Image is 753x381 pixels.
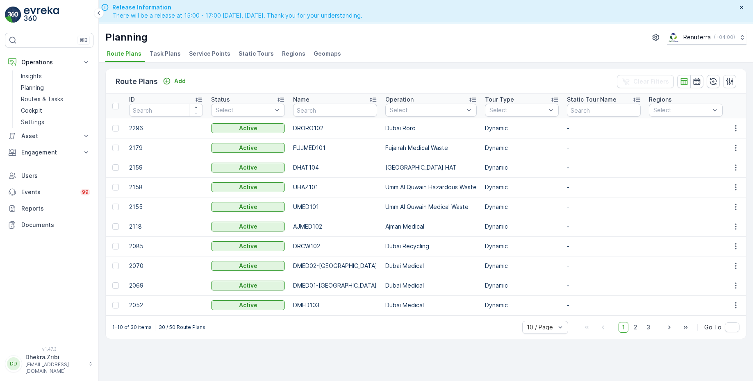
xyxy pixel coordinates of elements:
[125,256,207,276] td: 2070
[567,262,641,270] p: -
[125,197,207,217] td: 2155
[125,177,207,197] td: 2158
[18,82,93,93] a: Planning
[5,168,93,184] a: Users
[189,50,230,58] span: Service Points
[5,200,93,217] a: Reports
[125,276,207,295] td: 2069
[617,75,674,88] button: Clear Filters
[211,222,285,231] button: Active
[390,106,464,114] p: Select
[239,183,257,191] p: Active
[82,189,89,195] p: 99
[289,295,381,315] td: DMED103
[481,118,563,138] td: Dynamic
[289,177,381,197] td: UHAZ101
[239,163,257,172] p: Active
[567,203,641,211] p: -
[211,182,285,192] button: Active
[289,118,381,138] td: DRORO102
[485,95,514,104] p: Tour Type
[239,281,257,290] p: Active
[21,118,44,126] p: Settings
[25,361,84,374] p: [EMAIL_ADDRESS][DOMAIN_NAME]
[211,300,285,310] button: Active
[385,95,414,104] p: Operation
[21,172,90,180] p: Users
[289,256,381,276] td: DMED02-[GEOGRAPHIC_DATA]
[125,217,207,236] td: 2118
[293,104,377,117] input: Search
[159,324,205,331] p: 30 / 50 Route Plans
[239,301,257,309] p: Active
[125,118,207,138] td: 2296
[5,217,93,233] a: Documents
[21,204,90,213] p: Reports
[5,54,93,70] button: Operations
[381,236,481,256] td: Dubai Recycling
[567,163,641,172] p: -
[282,50,305,58] span: Regions
[211,241,285,251] button: Active
[112,184,119,190] div: Toggle Row Selected
[80,37,88,43] p: ⌘B
[129,95,135,104] p: ID
[381,177,481,197] td: Umm Al Quwain Hazardous Waste
[211,123,285,133] button: Active
[567,95,617,104] p: Static Tour Name
[125,295,207,315] td: 2052
[239,50,274,58] span: Static Tours
[289,158,381,177] td: DHAT104
[211,281,285,290] button: Active
[481,236,563,256] td: Dynamic
[481,177,563,197] td: Dynamic
[239,203,257,211] p: Active
[381,276,481,295] td: Dubai Medical
[381,158,481,177] td: [GEOGRAPHIC_DATA] HAT
[211,143,285,153] button: Active
[630,322,641,333] span: 2
[25,353,84,361] p: Dhekra.Zribi
[125,236,207,256] td: 2085
[112,11,362,20] span: There will be a release at 15:00 - 17:00 [DATE], [DATE]. Thank you for your understanding.
[112,3,362,11] span: Release Information
[112,302,119,308] div: Toggle Row Selected
[714,34,735,41] p: ( +04:00 )
[174,77,186,85] p: Add
[567,242,641,250] p: -
[633,77,669,86] p: Clear Filters
[293,95,309,104] p: Name
[150,50,181,58] span: Task Plans
[125,158,207,177] td: 2159
[18,70,93,82] a: Insights
[481,197,563,217] td: Dynamic
[289,138,381,158] td: FUJMED101
[239,124,257,132] p: Active
[112,125,119,132] div: Toggle Row Selected
[381,118,481,138] td: Dubai Roro
[567,301,641,309] p: -
[239,242,257,250] p: Active
[289,276,381,295] td: DMED01-[GEOGRAPHIC_DATA]
[112,223,119,230] div: Toggle Row Selected
[211,261,285,271] button: Active
[211,163,285,172] button: Active
[112,324,152,331] p: 1-10 of 30 items
[619,322,628,333] span: 1
[112,243,119,249] div: Toggle Row Selected
[381,295,481,315] td: Dubai Medical
[5,353,93,374] button: DDDhekra.Zribi[EMAIL_ADDRESS][DOMAIN_NAME]
[567,183,641,191] p: -
[24,7,59,23] img: logo_light-DOdMpM7g.png
[21,188,75,196] p: Events
[567,222,641,231] p: -
[643,322,654,333] span: 3
[21,72,42,80] p: Insights
[481,276,563,295] td: Dynamic
[112,164,119,171] div: Toggle Row Selected
[481,295,563,315] td: Dynamic
[239,222,257,231] p: Active
[216,106,272,114] p: Select
[5,184,93,200] a: Events99
[21,95,63,103] p: Routes & Tasks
